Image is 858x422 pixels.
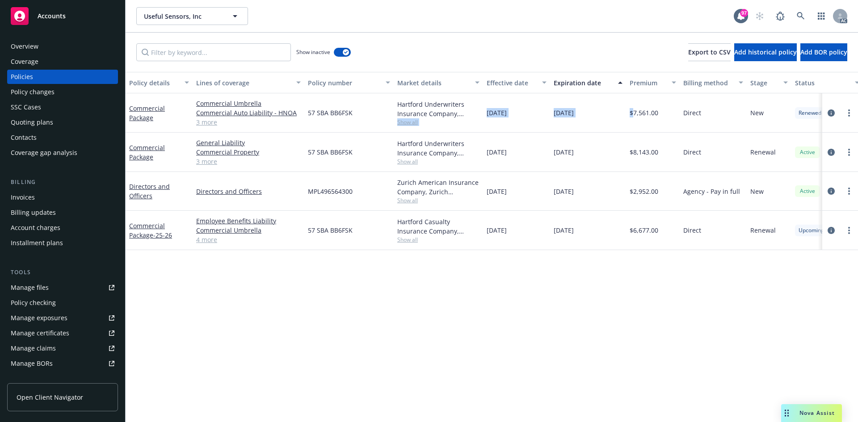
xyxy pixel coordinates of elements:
[826,186,837,196] a: circleInformation
[144,12,221,21] span: Useful Sensors, Inc
[554,78,613,88] div: Expiration date
[683,147,701,157] span: Direct
[11,236,63,250] div: Installment plans
[196,117,301,127] a: 3 more
[11,356,53,371] div: Manage BORs
[7,326,118,340] a: Manage certificates
[308,78,380,88] div: Policy number
[750,226,776,235] span: Renewal
[7,296,118,310] a: Policy checking
[397,217,479,236] div: Hartford Casualty Insurance Company, Hartford Insurance Group
[308,147,353,157] span: 57 SBA BB6FSK
[683,226,701,235] span: Direct
[11,221,60,235] div: Account charges
[7,341,118,355] a: Manage claims
[487,187,507,196] span: [DATE]
[630,78,666,88] div: Premium
[7,205,118,220] a: Billing updates
[196,99,301,108] a: Commercial Umbrella
[7,311,118,325] a: Manage exposures
[129,78,179,88] div: Policy details
[683,187,740,196] span: Agency - Pay in full
[781,404,842,422] button: Nova Assist
[781,404,792,422] div: Drag to move
[800,43,847,61] button: Add BOR policy
[800,48,847,56] span: Add BOR policy
[7,372,118,386] a: Summary of insurance
[196,157,301,166] a: 3 more
[11,100,41,114] div: SSC Cases
[11,54,38,69] div: Coverage
[844,225,854,236] a: more
[153,231,172,239] span: - 25-26
[844,147,854,158] a: more
[683,108,701,117] span: Direct
[11,280,49,295] div: Manage files
[747,72,791,93] button: Stage
[7,4,118,29] a: Accounts
[7,280,118,295] a: Manage files
[7,221,118,235] a: Account charges
[11,311,67,325] div: Manage exposures
[7,190,118,205] a: Invoices
[196,235,301,244] a: 4 more
[799,109,821,117] span: Renewed
[136,7,248,25] button: Useful Sensors, Inc
[397,100,479,118] div: Hartford Underwriters Insurance Company, Hartford Insurance Group
[554,108,574,117] span: [DATE]
[795,78,850,88] div: Status
[740,9,748,17] div: 97
[750,108,764,117] span: New
[196,138,301,147] a: General Liability
[11,70,33,84] div: Policies
[304,72,394,93] button: Policy number
[11,85,55,99] div: Policy changes
[734,48,797,56] span: Add historical policy
[826,225,837,236] a: circleInformation
[11,372,79,386] div: Summary of insurance
[799,409,835,417] span: Nova Assist
[683,78,733,88] div: Billing method
[397,78,470,88] div: Market details
[17,393,83,402] span: Open Client Navigator
[688,43,731,61] button: Export to CSV
[688,48,731,56] span: Export to CSV
[630,108,658,117] span: $7,561.00
[129,221,172,239] a: Commercial Package
[844,108,854,118] a: more
[7,39,118,54] a: Overview
[11,130,37,145] div: Contacts
[196,147,301,157] a: Commercial Property
[680,72,747,93] button: Billing method
[550,72,626,93] button: Expiration date
[397,139,479,158] div: Hartford Underwriters Insurance Company, Hartford Insurance Group
[7,115,118,130] a: Quoting plans
[771,7,789,25] a: Report a Bug
[7,100,118,114] a: SSC Cases
[7,70,118,84] a: Policies
[487,108,507,117] span: [DATE]
[630,226,658,235] span: $6,677.00
[751,7,769,25] a: Start snowing
[11,341,56,355] div: Manage claims
[7,85,118,99] a: Policy changes
[136,43,291,61] input: Filter by keyword...
[799,148,816,156] span: Active
[812,7,830,25] a: Switch app
[129,143,165,161] a: Commercial Package
[11,39,38,54] div: Overview
[734,43,797,61] button: Add historical policy
[397,158,479,165] span: Show all
[11,205,56,220] div: Billing updates
[487,78,537,88] div: Effective date
[196,108,301,117] a: Commercial Auto Liability - HNOA
[394,72,483,93] button: Market details
[7,54,118,69] a: Coverage
[7,268,118,277] div: Tools
[129,104,165,122] a: Commercial Package
[397,236,479,243] span: Show all
[397,178,479,196] div: Zurich American Insurance Company, Zurich Insurance Group, CRC Group
[196,226,301,235] a: Commercial Umbrella
[799,226,824,234] span: Upcoming
[554,226,574,235] span: [DATE]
